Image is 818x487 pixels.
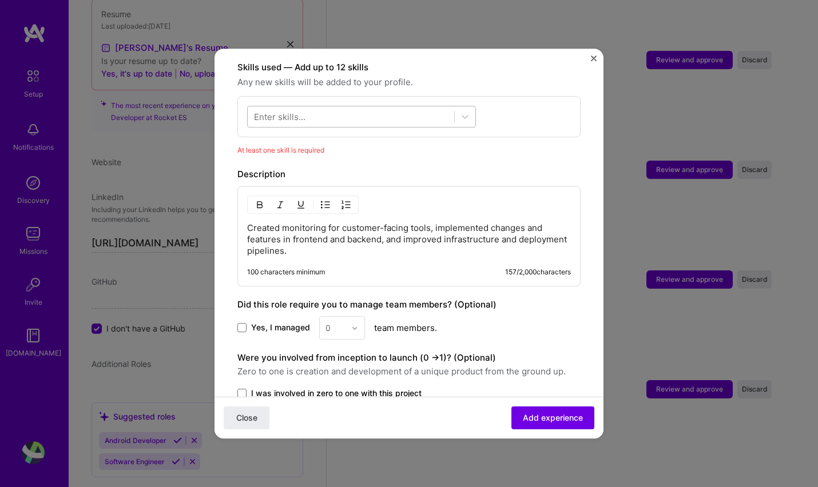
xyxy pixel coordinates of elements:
[511,406,594,429] button: Add experience
[313,198,313,211] img: Divider
[224,406,269,429] button: Close
[247,268,325,277] div: 100 characters minimum
[254,111,305,123] div: Enter skills...
[236,412,257,424] span: Close
[523,412,583,424] span: Add experience
[237,352,496,363] label: Were you involved from inception to launch (0 - > 1)? (Optional)
[591,55,597,67] button: Close
[321,200,330,209] img: UL
[251,388,422,399] span: I was involved in zero to one with this project
[237,75,581,89] span: Any new skills will be added to your profile.
[237,169,285,179] label: Description
[237,61,581,74] label: Skills used — Add up to 12 skills
[255,200,264,209] img: Bold
[505,268,571,277] div: 157 / 2,000 characters
[251,322,310,334] span: Yes, I managed
[237,365,581,378] span: Zero to one is creation and development of a unique product from the ground up.
[276,200,285,209] img: Italic
[342,200,351,209] img: OL
[237,146,324,154] span: At least one skill is required
[296,200,305,209] img: Underline
[247,222,571,257] p: Created monitoring for customer-facing tools, implemented changes and features in frontend and ba...
[237,299,497,310] label: Did this role require you to manage team members? (Optional)
[237,316,581,340] div: team members.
